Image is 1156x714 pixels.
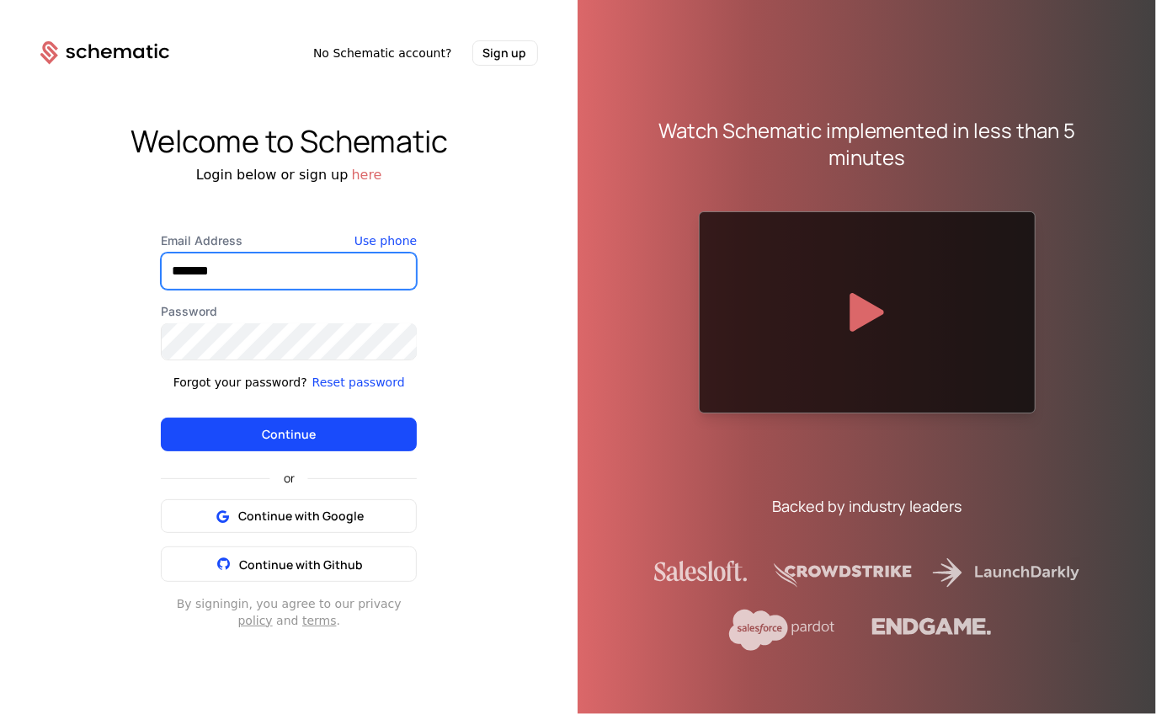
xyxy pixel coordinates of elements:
[238,614,273,627] a: policy
[161,546,417,582] button: Continue with Github
[772,494,962,518] div: Backed by industry leaders
[352,165,382,185] button: here
[161,232,417,249] label: Email Address
[302,614,337,627] a: terms
[472,40,538,66] button: Sign up
[238,508,364,525] span: Continue with Google
[619,117,1116,171] div: Watch Schematic implemented in less than 5 minutes
[354,232,417,249] button: Use phone
[173,374,307,391] div: Forgot your password?
[161,499,417,533] button: Continue with Google
[161,418,417,451] button: Continue
[312,374,405,391] button: Reset password
[239,557,363,573] span: Continue with Github
[161,303,417,320] label: Password
[313,45,452,61] span: No Schematic account?
[270,472,308,484] span: or
[161,595,417,629] div: By signing in , you agree to our privacy and .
